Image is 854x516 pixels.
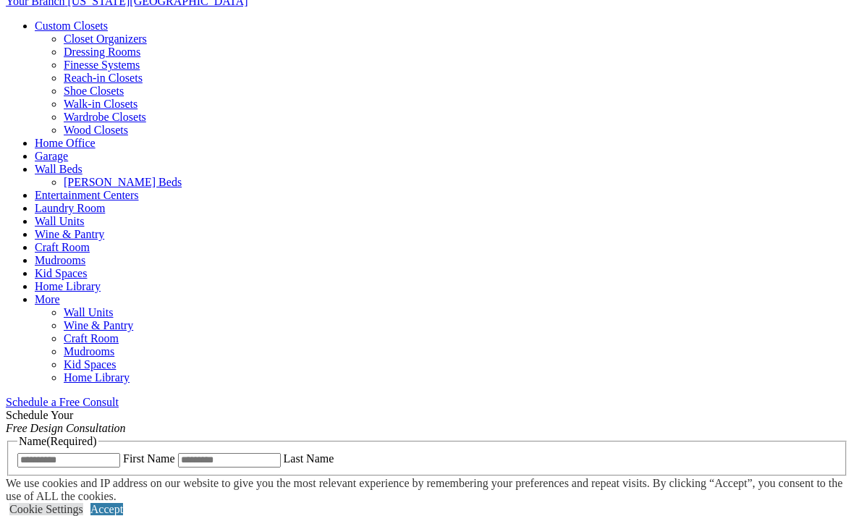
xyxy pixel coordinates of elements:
[35,215,84,227] a: Wall Units
[64,111,146,123] a: Wardrobe Closets
[6,409,126,434] span: Schedule Your
[64,59,140,71] a: Finesse Systems
[35,280,101,292] a: Home Library
[6,476,94,488] label: Country
[64,358,116,371] a: Kid Spaces
[64,124,128,136] a: Wood Closets
[35,137,96,149] a: Home Office
[64,371,130,384] a: Home Library
[17,435,98,448] legend: Name
[64,46,140,58] a: Dressing Rooms
[6,477,854,503] div: We use cookies and IP address on our website to give you the most relevant experience by remember...
[35,150,68,162] a: Garage
[6,422,126,434] em: Free Design Consultation
[64,306,113,318] a: Wall Units
[123,452,175,465] label: First Name
[64,345,114,358] a: Mudrooms
[64,98,138,110] a: Walk-in Closets
[35,293,60,305] a: More menu text will display only on big screen
[46,435,96,447] span: (Required)
[284,452,334,465] label: Last Name
[6,396,119,408] a: Schedule a Free Consult (opens a dropdown menu)
[35,254,85,266] a: Mudrooms
[35,202,105,214] a: Laundry Room
[64,319,133,331] a: Wine & Pantry
[35,267,87,279] a: Kid Spaces
[9,503,83,515] a: Cookie Settings
[35,163,83,175] a: Wall Beds
[35,20,108,32] a: Custom Closets
[43,476,93,488] span: (Required)
[35,189,139,201] a: Entertainment Centers
[64,85,124,97] a: Shoe Closets
[35,228,104,240] a: Wine & Pantry
[64,332,119,344] a: Craft Room
[64,33,147,45] a: Closet Organizers
[90,503,123,515] a: Accept
[35,241,90,253] a: Craft Room
[64,176,182,188] a: [PERSON_NAME] Beds
[64,72,143,84] a: Reach-in Closets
